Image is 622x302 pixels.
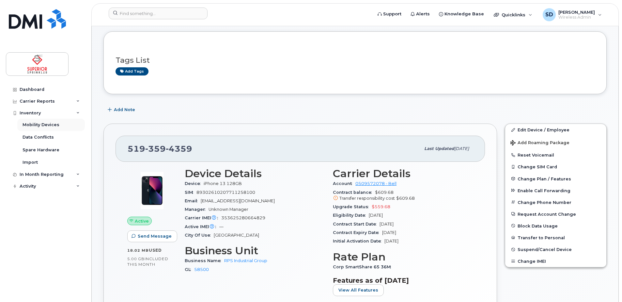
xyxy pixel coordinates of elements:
span: iPhone 13 128GB [204,181,242,186]
span: Quicklinks [502,12,525,17]
span: Upgrade Status [333,204,372,209]
h3: Rate Plan [333,251,473,263]
button: Change IMEI [505,255,606,267]
span: Last updated [424,146,454,151]
span: [DATE] [454,146,469,151]
h3: Features as of [DATE] [333,277,473,284]
span: 519 [128,144,192,154]
a: Edit Device / Employee [505,124,606,136]
span: SD [545,11,553,19]
span: Enable Call Forwarding [518,188,570,193]
span: View All Features [338,287,378,293]
span: [PERSON_NAME] [558,9,595,15]
div: Sean Duncan [538,8,606,21]
a: Alerts [406,8,434,21]
span: included this month [127,256,168,267]
button: View All Features [333,284,384,296]
span: Alerts [416,11,430,17]
img: image20231002-3703462-1ig824h.jpeg [132,171,172,210]
span: 353625280664829 [221,215,265,220]
span: $559.68 [372,204,390,209]
a: Support [373,8,406,21]
span: used [149,248,162,253]
button: Add Roaming Package [505,136,606,149]
button: Change SIM Card [505,161,606,173]
button: Transfer to Personal [505,232,606,243]
a: Knowledge Base [434,8,489,21]
button: Suspend/Cancel Device [505,243,606,255]
span: SIM [185,190,196,195]
span: Eligibility Date [333,213,369,218]
span: City Of Use [185,233,214,238]
a: Add tags [116,67,148,75]
span: Business Name [185,258,224,263]
span: Contract Expiry Date [333,230,382,235]
span: — [219,224,224,229]
span: [EMAIL_ADDRESS][DOMAIN_NAME] [201,198,275,203]
div: Quicklinks [489,8,537,21]
button: Enable Call Forwarding [505,185,606,196]
h3: Tags List [116,56,595,64]
span: Carrier IMEI [185,215,221,220]
button: Add Note [103,104,141,116]
span: Unknown Manager [209,207,248,212]
span: Add Note [114,107,135,113]
span: $609.68 [333,190,473,202]
span: Manager [185,207,209,212]
span: 359 [145,144,166,154]
button: Block Data Usage [505,220,606,232]
span: Account [333,181,355,186]
span: Change Plan / Features [518,176,571,181]
span: $609.68 [396,196,415,201]
button: Change Phone Number [505,196,606,208]
span: Contract balance [333,190,375,195]
span: GL [185,267,194,272]
span: Add Roaming Package [510,140,569,146]
button: Change Plan / Features [505,173,606,185]
span: [DATE] [382,230,396,235]
button: Send Message [127,230,177,242]
a: 0509572078 - Bell [355,181,397,186]
span: 18.02 MB [127,248,149,253]
a: 58500 [194,267,209,272]
h3: Business Unit [185,245,325,257]
button: Request Account Change [505,208,606,220]
span: [DATE] [369,213,383,218]
span: 5.00 GB [127,257,145,261]
span: Device [185,181,204,186]
span: Contract Start Date [333,222,380,226]
span: Knowledge Base [444,11,484,17]
span: Transfer responsibility cost [339,196,395,201]
span: Corp SmartShare 65 36M [333,264,394,269]
a: RPS Industrial Group [224,258,267,263]
span: Initial Activation Date [333,239,384,243]
span: Send Message [138,233,172,239]
span: Support [383,11,401,17]
input: Find something... [109,8,208,19]
span: Active IMEI [185,224,219,229]
span: [GEOGRAPHIC_DATA] [214,233,259,238]
span: 4359 [166,144,192,154]
h3: Device Details [185,168,325,179]
span: Active [135,218,149,224]
span: Wireless Admin [558,15,595,20]
span: [DATE] [384,239,398,243]
h3: Carrier Details [333,168,473,179]
span: 89302610207711258100 [196,190,255,195]
span: Email [185,198,201,203]
button: Reset Voicemail [505,149,606,161]
span: [DATE] [380,222,394,226]
span: Suspend/Cancel Device [518,247,572,252]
